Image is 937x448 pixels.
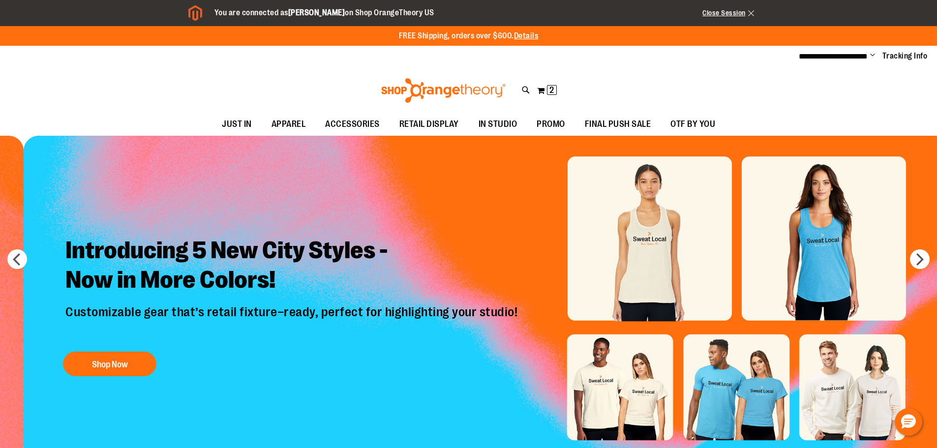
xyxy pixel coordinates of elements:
strong: [PERSON_NAME] [288,8,345,17]
img: Shop Orangetheory [380,78,507,103]
span: 2 [549,85,554,95]
a: Close Session [702,9,754,17]
a: RETAIL DISPLAY [390,113,469,136]
button: Hello, have a question? Let’s chat. [895,408,922,436]
span: JUST IN [222,113,252,135]
span: You are connected as on Shop OrangeTheory US [214,8,434,17]
button: prev [7,249,27,269]
p: FREE Shipping, orders over $600. [399,30,539,42]
span: OTF BY YOU [670,113,715,135]
span: FINAL PUSH SALE [585,113,651,135]
a: Tracking Info [882,51,928,61]
img: Magento [188,5,202,21]
span: IN STUDIO [479,113,517,135]
span: ACCESSORIES [325,113,380,135]
a: IN STUDIO [469,113,527,136]
button: next [910,249,930,269]
span: RETAIL DISPLAY [399,113,459,135]
span: APPAREL [272,113,306,135]
span: PROMO [537,113,565,135]
button: Account menu [870,51,875,61]
button: Shop Now [63,352,156,376]
a: Details [514,31,539,40]
a: FINAL PUSH SALE [575,113,661,136]
a: PROMO [527,113,575,136]
a: OTF BY YOU [661,113,725,136]
a: ACCESSORIES [315,113,390,136]
a: Introducing 5 New City Styles -Now in More Colors! Customizable gear that’s retail fixture–ready,... [58,228,527,381]
a: JUST IN [212,113,262,136]
a: APPAREL [262,113,316,136]
h2: Introducing 5 New City Styles - Now in More Colors! [58,228,527,304]
p: Customizable gear that’s retail fixture–ready, perfect for highlighting your studio! [58,304,527,341]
